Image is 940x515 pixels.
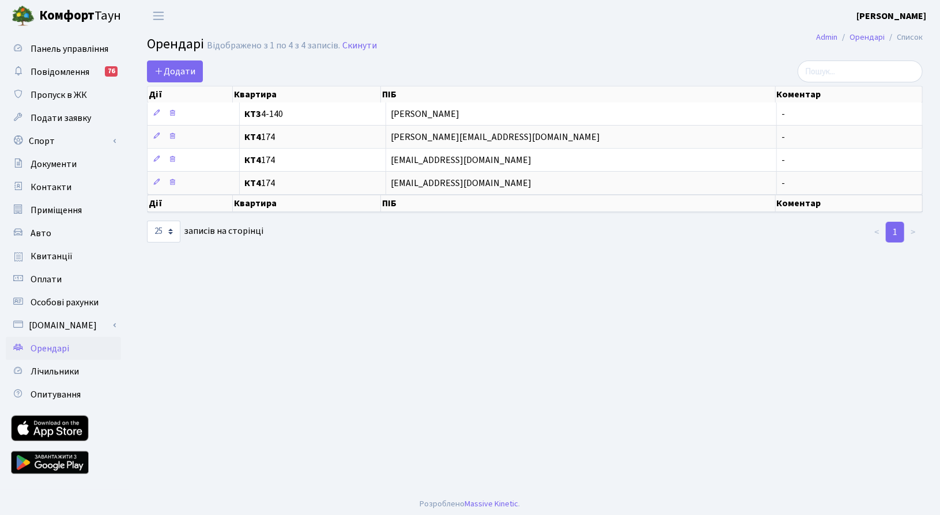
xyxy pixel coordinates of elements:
[6,314,121,337] a: [DOMAIN_NAME]
[6,199,121,222] a: Приміщення
[233,195,381,212] th: Квартира
[782,131,785,143] span: -
[885,31,923,44] li: Список
[31,250,73,263] span: Квитанції
[381,195,776,212] th: ПІБ
[799,25,940,50] nav: breadcrumb
[6,383,121,406] a: Опитування
[6,107,121,130] a: Подати заявку
[148,86,233,103] th: Дії
[420,498,520,510] div: Розроблено .
[147,221,263,243] label: записів на сторінці
[782,108,785,120] span: -
[39,6,121,26] span: Таун
[886,222,904,243] a: 1
[244,108,261,120] b: КТ3
[31,204,82,217] span: Приміщення
[31,227,51,240] span: Авто
[147,34,204,54] span: Орендарі
[154,65,195,78] span: Додати
[31,66,89,78] span: Повідомлення
[856,9,926,23] a: [PERSON_NAME]
[31,388,81,401] span: Опитування
[31,181,71,194] span: Контакти
[6,245,121,268] a: Квитанції
[31,296,99,309] span: Особові рахунки
[244,154,261,166] b: КТ4
[6,153,121,176] a: Документи
[782,154,785,166] span: -
[147,221,180,243] select: записів на сторінці
[782,177,785,190] span: -
[244,177,261,190] b: КТ4
[6,37,121,60] a: Панель управління
[6,176,121,199] a: Контакти
[798,60,923,82] input: Пошук...
[6,84,121,107] a: Пропуск в ЖК
[856,10,926,22] b: [PERSON_NAME]
[244,131,261,143] b: КТ4
[6,60,121,84] a: Повідомлення76
[381,86,776,103] th: ПІБ
[31,89,87,101] span: Пропуск в ЖК
[6,130,121,153] a: Спорт
[6,337,121,360] a: Орендарі
[776,86,923,103] th: Коментар
[31,342,69,355] span: Орендарі
[391,179,772,188] span: [EMAIL_ADDRESS][DOMAIN_NAME]
[6,222,121,245] a: Авто
[148,195,233,212] th: Дії
[244,109,381,119] span: 4-140
[207,40,340,51] div: Відображено з 1 по 4 з 4 записів.
[391,132,772,142] span: [PERSON_NAME][EMAIL_ADDRESS][DOMAIN_NAME]
[391,109,772,119] span: [PERSON_NAME]
[6,291,121,314] a: Особові рахунки
[244,179,381,188] span: 174
[147,60,203,82] a: Додати
[39,6,95,25] b: Комфорт
[31,158,77,171] span: Документи
[31,365,79,378] span: Лічильники
[244,156,381,165] span: 174
[233,86,381,103] th: Квартира
[31,273,62,286] span: Оплати
[465,498,519,510] a: Massive Kinetic
[105,66,118,77] div: 76
[391,156,772,165] span: [EMAIL_ADDRESS][DOMAIN_NAME]
[776,195,923,212] th: Коментар
[6,360,121,383] a: Лічильники
[816,31,837,43] a: Admin
[144,6,173,25] button: Переключити навігацію
[12,5,35,28] img: logo.png
[850,31,885,43] a: Орендарі
[6,268,121,291] a: Оплати
[31,43,108,55] span: Панель управління
[244,132,381,142] span: 174
[342,40,377,51] a: Скинути
[31,112,91,124] span: Подати заявку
